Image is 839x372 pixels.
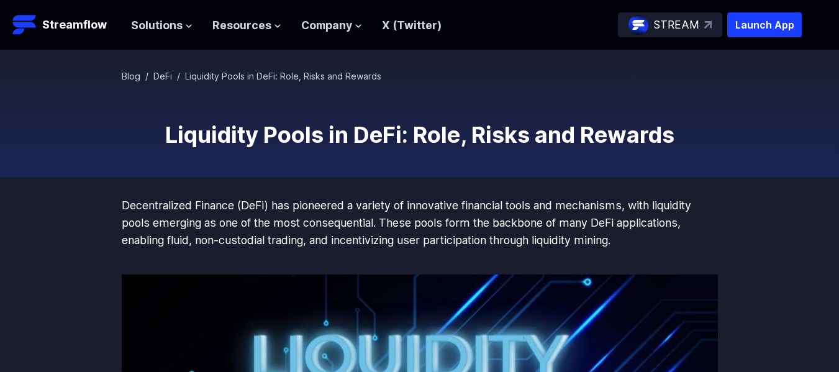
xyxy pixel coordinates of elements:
[382,19,442,32] a: X (Twitter)
[12,12,37,37] img: Streamflow Logo
[727,12,802,37] button: Launch App
[122,122,718,147] h1: Liquidity Pools in DeFi: Role, Risks and Rewards
[122,197,718,250] p: Decentralized Finance (DeFi) has pioneered a variety of innovative financial tools and mechanisms...
[704,21,712,29] img: top-right-arrow.svg
[145,71,148,81] span: /
[628,15,648,35] img: streamflow-logo-circle.png
[212,17,281,34] button: Resources
[653,16,699,34] p: STREAM
[301,17,352,34] span: Company
[131,17,183,34] span: Solutions
[12,12,119,37] a: Streamflow
[185,71,381,81] span: Liquidity Pools in DeFi: Role, Risks and Rewards
[177,71,180,81] span: /
[212,17,271,34] span: Resources
[153,71,172,81] a: DeFi
[301,17,362,34] button: Company
[42,16,107,34] p: Streamflow
[618,12,722,37] a: STREAM
[131,17,193,34] button: Solutions
[122,71,140,81] a: Blog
